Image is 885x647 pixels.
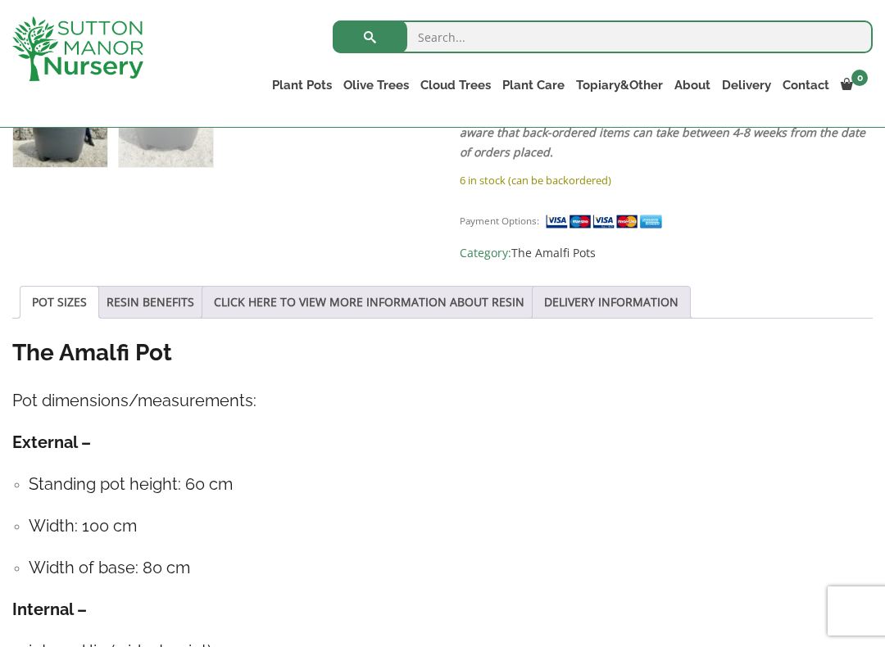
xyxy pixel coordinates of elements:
[12,432,91,452] strong: External –
[460,243,873,263] span: Category:
[497,74,570,97] a: Plant Care
[669,74,716,97] a: About
[266,74,338,97] a: Plant Pots
[460,215,539,227] small: Payment Options:
[32,287,87,318] a: POT SIZES
[214,287,524,318] a: CLICK HERE TO VIEW MORE INFORMATION ABOUT RESIN
[338,74,415,97] a: Olive Trees
[511,245,596,260] a: The Amalfi Pots
[12,16,143,81] img: logo
[333,20,873,53] input: Search...
[835,74,873,97] a: 0
[29,555,873,581] h4: Width of base: 80 cm
[12,339,172,366] strong: The Amalfi Pot
[107,287,194,318] a: RESIN BENEFITS
[12,388,873,414] h4: Pot dimensions/measurements:
[544,287,678,318] a: DELIVERY INFORMATION
[570,74,669,97] a: Topiary&Other
[716,74,777,97] a: Delivery
[460,170,873,190] p: 6 in stock (can be backordered)
[851,70,868,86] span: 0
[12,599,87,619] strong: Internal –
[777,74,835,97] a: Contact
[545,213,668,230] img: payment supported
[29,472,873,497] h4: Standing pot height: 60 cm
[29,514,873,539] h4: Width: 100 cm
[415,74,497,97] a: Cloud Trees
